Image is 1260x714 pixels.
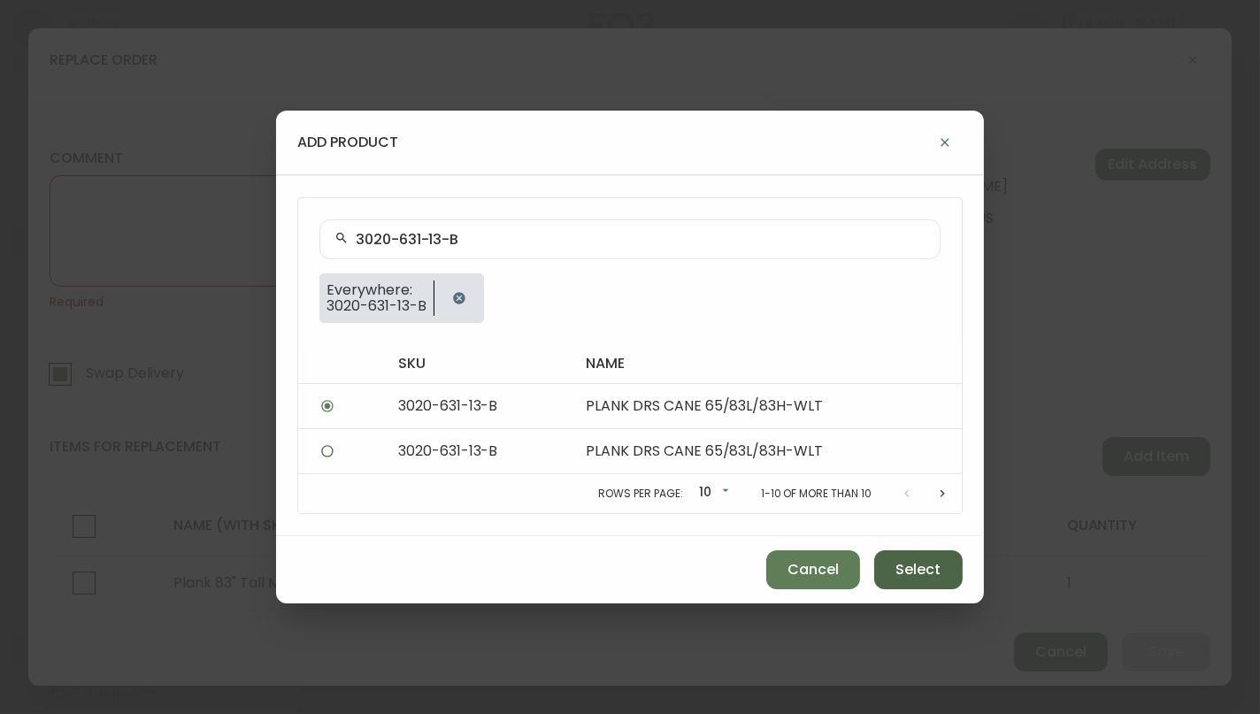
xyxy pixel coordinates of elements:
h4: name [586,354,948,373]
span: Cancel [787,560,839,580]
span: Everywhere: [327,282,426,298]
h4: add product [297,133,398,152]
td: 3020-631-13-B [384,383,572,428]
span: 3020-631-13-B [327,298,426,314]
button: Select [874,550,963,589]
p: Rows per page: [598,486,682,502]
button: Next page [925,476,960,511]
p: 1-10 of more than 10 [761,486,872,502]
span: Select [896,560,941,580]
input: Search by name or SKU [356,231,926,248]
td: PLANK DRS CANE 65/83L/83H-WLT [572,428,962,473]
td: PLANK DRS CANE 65/83L/83H-WLT [572,383,962,428]
button: Cancel [766,550,860,589]
td: 3020-631-13-B [384,428,572,473]
div: 10 [690,479,733,508]
h4: sku [398,354,557,373]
